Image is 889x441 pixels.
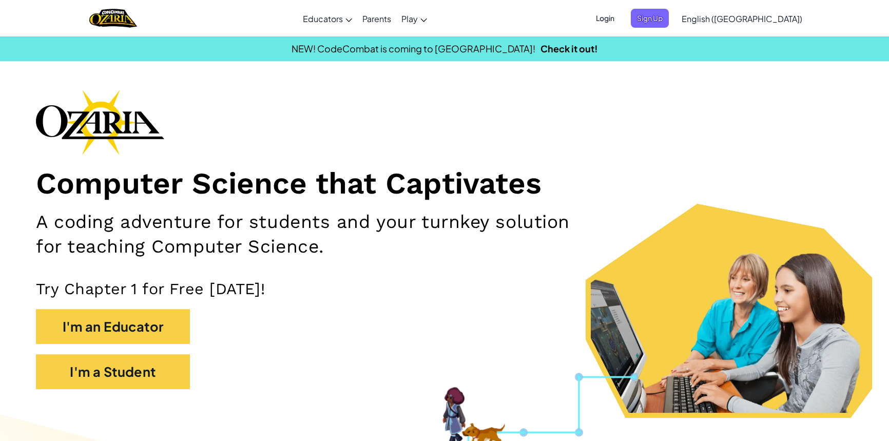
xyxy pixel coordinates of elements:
[396,5,432,32] a: Play
[36,89,164,155] img: Ozaria branding logo
[540,43,598,54] a: Check it out!
[36,209,584,259] h2: A coding adventure for students and your turnkey solution for teaching Computer Science.
[631,9,669,28] button: Sign Up
[36,354,190,389] button: I'm a Student
[298,5,357,32] a: Educators
[36,309,190,344] button: I'm an Educator
[89,8,137,29] a: Ozaria by CodeCombat logo
[36,279,853,299] p: Try Chapter 1 for Free [DATE]!
[590,9,621,28] button: Login
[401,13,418,24] span: Play
[357,5,396,32] a: Parents
[89,8,137,29] img: Home
[677,5,807,32] a: English ([GEOGRAPHIC_DATA])
[303,13,343,24] span: Educators
[36,165,853,202] h1: Computer Science that Captivates
[292,43,535,54] span: NEW! CodeCombat is coming to [GEOGRAPHIC_DATA]!
[682,13,802,24] span: English ([GEOGRAPHIC_DATA])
